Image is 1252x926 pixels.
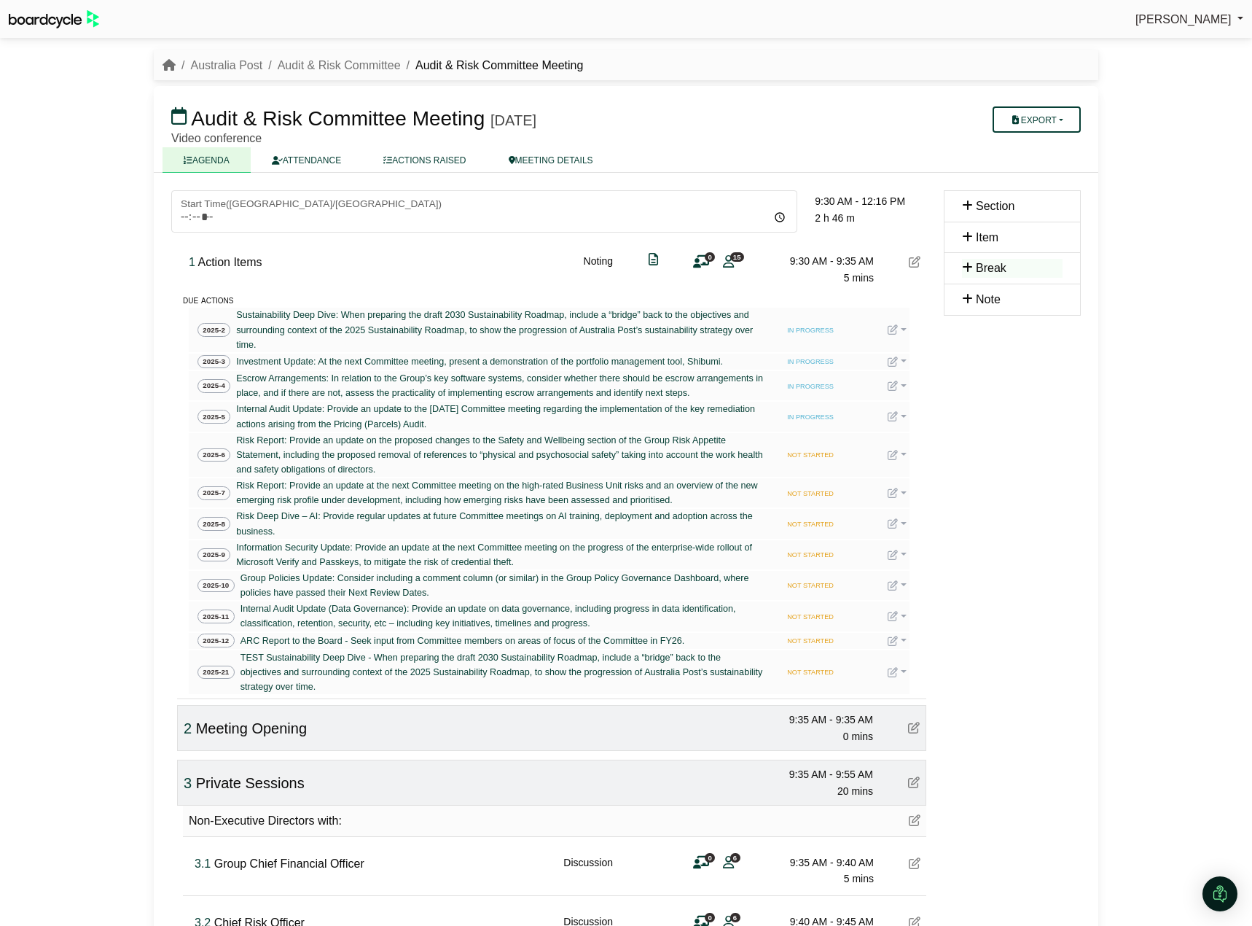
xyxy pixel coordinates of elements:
[563,855,613,887] div: Discussion
[1135,13,1232,26] span: [PERSON_NAME]
[976,293,1001,306] span: Note
[197,355,230,369] span: 2025-3
[197,548,230,562] span: 2025-9
[488,147,614,173] a: MEETING DETAILS
[238,602,767,631] a: Internal Audit Update (Data Governance): Provide an update on data governance, including progress...
[9,10,99,28] img: BoardcycleBlackGreen-aaafeed430059cb809a45853b8cf6d952af9d84e6e89e1f1685b34bfd5cb7d64.svg
[844,272,874,284] span: 5 mins
[976,231,998,244] span: Item
[197,579,235,593] span: 2025-10
[771,712,873,728] div: 9:35 AM - 9:35 AM
[783,325,838,337] span: IN PROGRESS
[233,509,767,538] a: Risk Deep Dive – AI: Provide regular updates at future Committee meetings on AI training, deploym...
[783,519,838,531] span: NOT STARTED
[783,381,838,392] span: IN PROGRESS
[584,253,613,286] div: Noting
[197,610,235,623] span: 2025-11
[1202,876,1237,911] div: Open Intercom Messenger
[189,814,342,827] span: Non-Executive Directors with:
[191,107,485,130] span: Audit & Risk Committee Meeting
[195,857,211,870] span: Click to fine tune number
[783,412,838,424] span: IN PROGRESS
[783,580,838,592] span: NOT STARTED
[190,59,262,71] a: Australia Post
[362,147,487,173] a: ACTIONS RAISED
[783,611,838,623] span: NOT STARTED
[197,666,235,680] span: 2025-21
[490,112,536,129] div: [DATE]
[184,720,192,736] span: Click to fine tune number
[197,486,230,500] span: 2025-7
[196,775,305,791] span: Private Sessions
[197,634,235,647] span: 2025-12
[705,913,715,922] span: 0
[730,853,740,863] span: 6
[783,450,838,462] span: NOT STARTED
[171,132,262,144] span: Video conference
[772,253,874,269] div: 9:30 AM - 9:35 AM
[783,550,838,561] span: NOT STARTED
[233,308,767,351] a: Sustainability Deep Dive: When preparing the draft 2030 Sustainability Roadmap, include a “bridge...
[233,354,726,369] a: Investment Update: At the next Committee meeting, present a demonstration of the portfolio manage...
[183,292,926,308] div: due actions
[251,147,362,173] a: ATTENDANCE
[401,56,584,75] li: Audit & Risk Committee Meeting
[783,488,838,499] span: NOT STARTED
[238,634,688,648] a: ARC Report to the Board - Seek input from Committee members on areas of focus of the Committee in...
[772,855,874,871] div: 9:35 AM - 9:40 AM
[197,410,230,424] span: 2025-5
[197,256,262,268] span: Action Items
[196,720,307,736] span: Meeting Opening
[197,448,230,462] span: 2025-6
[705,853,715,863] span: 0
[197,517,230,531] span: 2025-8
[184,775,192,791] span: Click to fine tune number
[233,540,767,569] a: Information Security Update: Provide an update at the next Committee meeting on the progress of t...
[993,106,1081,133] button: Export
[783,667,838,679] span: NOT STARTED
[771,766,873,782] div: 9:35 AM - 9:55 AM
[815,193,926,209] div: 9:30 AM - 12:16 PM
[214,857,364,870] span: Group Chief Financial Officer
[837,785,873,797] span: 20 mins
[1135,10,1243,29] a: [PERSON_NAME]
[705,252,715,262] span: 0
[278,59,401,71] a: Audit & Risk Committee
[844,873,874,884] span: 5 mins
[233,478,767,507] a: Risk Report: Provide an update at the next Committee meeting on the high-rated Business Unit risk...
[976,262,1006,274] span: Break
[843,731,873,742] span: 0 mins
[197,323,230,337] span: 2025-2
[189,256,195,268] span: Click to fine tune number
[233,402,767,431] a: Internal Audit Update: Provide an update to the [DATE] Committee meeting regarding the implementa...
[815,212,854,224] span: 2 h 46 m
[783,357,838,368] span: IN PROGRESS
[233,433,767,477] a: Risk Report: Provide an update on the proposed changes to the Safety and Wellbeing section of the...
[238,650,767,694] a: TEST Sustainability Deep Dive - When preparing the draft 2030 Sustainability Roadmap, include a “...
[163,56,583,75] nav: breadcrumb
[197,379,230,393] span: 2025-4
[238,571,767,600] a: Group Policies Update: Consider including a comment column (or similar) in the Group Policy Gover...
[976,200,1014,212] span: Section
[730,252,744,262] span: 15
[163,147,251,173] a: AGENDA
[730,913,740,922] span: 6
[233,371,767,400] a: Escrow Arrangements: In relation to the Group’s key software systems, consider whether there shou...
[783,636,838,647] span: NOT STARTED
